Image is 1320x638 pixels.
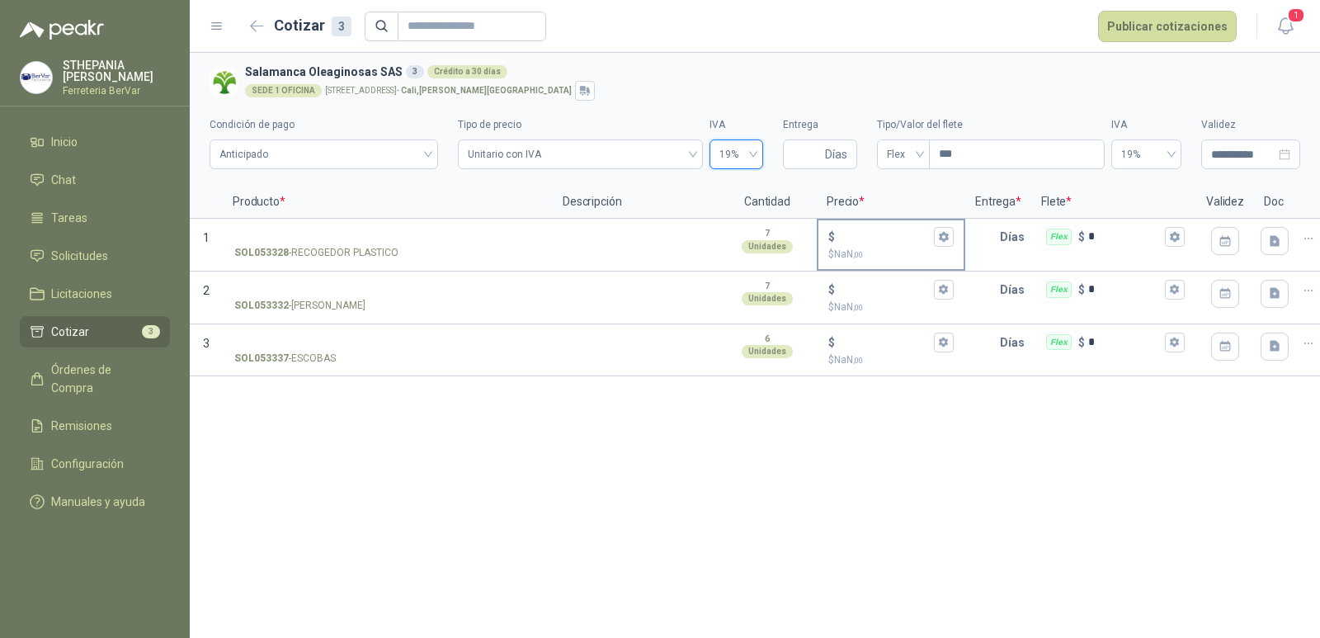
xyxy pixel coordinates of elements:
[203,337,210,350] span: 3
[51,493,145,511] span: Manuales y ayuda
[853,303,863,312] span: ,00
[234,284,541,296] input: SOL053332-[PERSON_NAME]
[20,410,170,442] a: Remisiones
[934,333,954,352] button: $$NaN,00
[834,248,863,260] span: NaN
[63,86,170,96] p: Ferreteria BerVar
[934,280,954,300] button: $$NaN,00
[838,283,931,295] input: $$NaN,00
[828,247,954,262] p: $
[20,164,170,196] a: Chat
[765,333,770,346] p: 6
[1088,336,1162,348] input: Flex $
[234,351,336,366] p: - ESCOBAS
[1000,220,1031,253] p: Días
[1270,12,1300,41] button: 1
[51,209,87,227] span: Tareas
[1088,230,1162,243] input: Flex $
[718,186,817,219] p: Cantidad
[203,231,210,244] span: 1
[1078,333,1085,352] p: $
[887,142,920,167] span: Flex
[553,186,718,219] p: Descripción
[1196,186,1254,219] p: Validez
[458,117,702,133] label: Tipo de precio
[332,17,351,36] div: 3
[20,354,170,404] a: Órdenes de Compra
[828,300,954,315] p: $
[20,486,170,517] a: Manuales y ayuda
[742,240,793,253] div: Unidades
[1078,281,1085,299] p: $
[828,333,835,352] p: $
[51,171,76,189] span: Chat
[210,117,438,133] label: Condición de pago
[719,142,753,167] span: 19%
[223,186,553,219] p: Producto
[1046,281,1072,298] div: Flex
[20,240,170,272] a: Solicitudes
[406,65,424,78] div: 3
[1111,117,1181,133] label: IVA
[20,448,170,480] a: Configuración
[1201,117,1300,133] label: Validez
[51,133,78,151] span: Inicio
[234,245,289,261] strong: SOL053328
[21,62,52,93] img: Company Logo
[427,65,507,78] div: Crédito a 30 días
[468,142,692,167] span: Unitario con IVA
[234,245,398,261] p: - RECOGEDOR PLASTICO
[838,230,931,243] input: $$NaN,00
[828,352,954,368] p: $
[219,142,428,167] span: Anticipado
[1000,273,1031,306] p: Días
[1165,333,1185,352] button: Flex $
[51,323,89,341] span: Cotizar
[274,14,351,37] h2: Cotizar
[742,345,793,358] div: Unidades
[51,361,154,397] span: Órdenes de Compra
[325,87,572,95] p: [STREET_ADDRESS] -
[234,231,541,243] input: SOL053328-RECOGEDOR PLASTICO
[234,298,365,314] p: - [PERSON_NAME]
[965,186,1031,219] p: Entrega
[828,228,835,246] p: $
[1046,229,1072,245] div: Flex
[51,455,124,473] span: Configuración
[709,117,763,133] label: IVA
[838,336,931,348] input: $$NaN,00
[877,117,1105,133] label: Tipo/Valor del flete
[234,298,289,314] strong: SOL053332
[853,356,863,365] span: ,00
[1121,142,1171,167] span: 19%
[20,316,170,347] a: Cotizar3
[1098,11,1237,42] button: Publicar cotizaciones
[245,84,322,97] div: SEDE 1 OFICINA
[20,126,170,158] a: Inicio
[825,140,847,168] span: Días
[51,417,112,435] span: Remisiones
[63,59,170,83] p: STHEPANIA [PERSON_NAME]
[765,280,770,293] p: 7
[1287,7,1305,23] span: 1
[20,278,170,310] a: Licitaciones
[817,186,965,219] p: Precio
[234,337,541,349] input: SOL053337-ESCOBAS
[245,63,1294,81] h3: Salamanca Oleaginosas SAS
[834,301,863,313] span: NaN
[210,68,238,97] img: Company Logo
[51,285,112,303] span: Licitaciones
[834,354,863,366] span: NaN
[765,227,770,240] p: 7
[20,20,104,40] img: Logo peakr
[142,325,160,338] span: 3
[783,117,857,133] label: Entrega
[1046,334,1072,351] div: Flex
[1165,280,1185,300] button: Flex $
[51,247,108,265] span: Solicitudes
[1088,283,1162,295] input: Flex $
[1254,186,1295,219] p: Doc
[1078,228,1085,246] p: $
[1000,326,1031,359] p: Días
[1031,186,1196,219] p: Flete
